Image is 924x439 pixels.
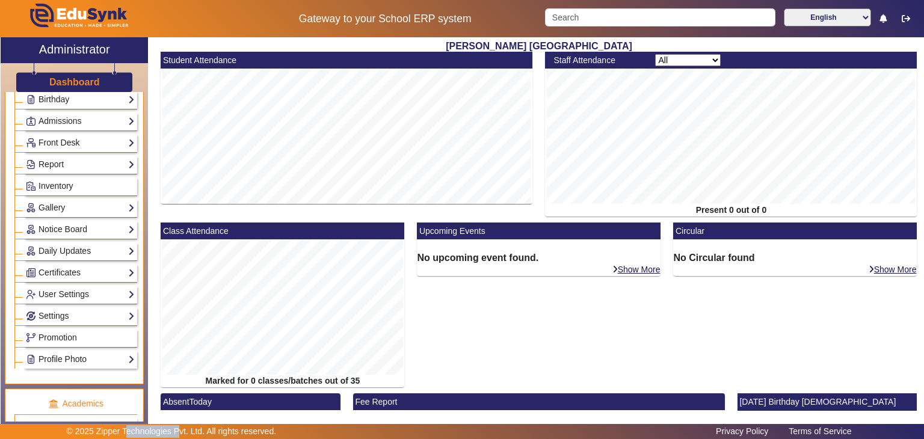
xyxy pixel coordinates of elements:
[26,182,35,191] img: Inventory.png
[26,331,135,345] a: Promotion
[417,252,661,263] h6: No upcoming event found.
[238,13,532,25] h5: Gateway to your School ERP system
[547,54,649,67] div: Staff Attendance
[39,42,110,57] h2: Administrator
[49,76,100,88] a: Dashboard
[161,223,404,239] mat-card-header: Class Attendance
[161,52,532,69] mat-card-header: Student Attendance
[353,393,725,410] mat-card-header: Fee Report
[545,8,775,26] input: Search
[868,264,917,275] a: Show More
[1,37,148,63] a: Administrator
[673,252,917,263] h6: No Circular found
[417,223,661,239] mat-card-header: Upcoming Events
[38,181,73,191] span: Inventory
[710,423,774,439] a: Privacy Policy
[67,425,277,438] p: © 2025 Zipper Technologies Pvt. Ltd. All rights reserved.
[155,40,923,52] h2: [PERSON_NAME] [GEOGRAPHIC_DATA]
[26,179,135,193] a: Inventory
[38,333,77,342] span: Promotion
[14,398,137,410] p: Academics
[161,393,340,410] mat-card-header: AbsentToday
[161,375,404,387] div: Marked for 0 classes/batches out of 35
[612,264,661,275] a: Show More
[673,223,917,239] mat-card-header: Circular
[48,399,59,410] img: academic.png
[545,204,917,216] div: Present 0 out of 0
[783,423,857,439] a: Terms of Service
[26,333,35,342] img: Branchoperations.png
[738,393,917,423] mat-card-header: [DATE] Birthday [DEMOGRAPHIC_DATA] (Thu)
